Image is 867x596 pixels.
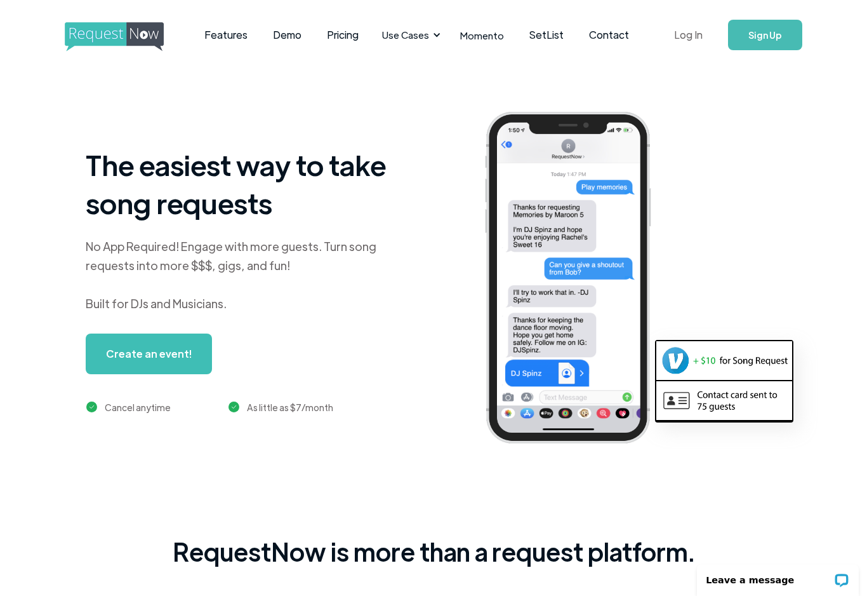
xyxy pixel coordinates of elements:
[689,556,867,596] iframe: LiveChat chat widget
[374,15,444,55] div: Use Cases
[728,20,802,50] a: Sign Up
[656,341,792,379] img: venmo screenshot
[382,28,429,42] div: Use Cases
[86,146,403,222] h1: The easiest way to take song requests
[517,15,576,55] a: SetList
[470,103,685,457] img: iphone screenshot
[314,15,371,55] a: Pricing
[86,402,97,412] img: green checkmark
[86,334,212,374] a: Create an event!
[192,15,260,55] a: Features
[228,402,239,412] img: green checkmark
[661,13,715,57] a: Log In
[260,15,314,55] a: Demo
[65,22,187,51] img: requestnow logo
[105,400,171,415] div: Cancel anytime
[576,15,642,55] a: Contact
[247,400,333,415] div: As little as $7/month
[65,22,160,48] a: home
[447,17,517,54] a: Momento
[656,381,792,419] img: contact card example
[86,237,403,313] div: No App Required! Engage with more guests. Turn song requests into more $$$, gigs, and fun! Built ...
